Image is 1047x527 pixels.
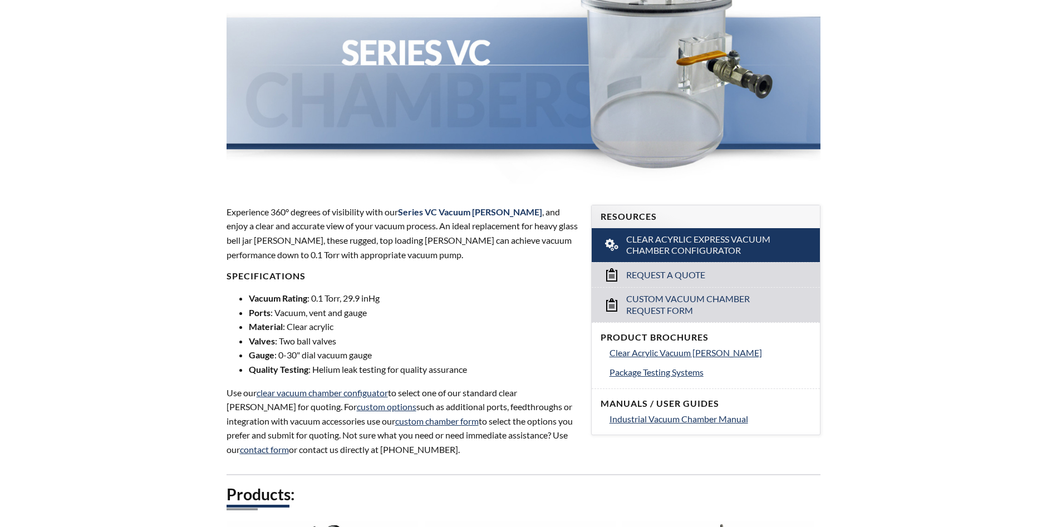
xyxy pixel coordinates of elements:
span: Request a Quote [626,269,705,281]
h4: Resources [601,211,812,223]
strong: Vacuum Rating [249,293,307,303]
p: Use our to select one of our standard clear [PERSON_NAME] for quoting. For such as additional por... [227,386,578,457]
strong: Ports [249,307,271,318]
span: Series VC Vacuum [PERSON_NAME] [398,206,542,217]
a: custom chamber form [395,416,479,426]
li: : 0.1 Torr, 29.9 inHg [249,291,578,306]
li: : Vacuum, vent and gauge [249,306,578,320]
a: Package Testing Systems [609,365,812,380]
span: Clear Acrylic Vacuum [PERSON_NAME] [609,347,762,358]
a: custom options [357,401,416,412]
li: : 0-30" dial vacuum gauge [249,348,578,362]
p: Experience 360° degrees of visibility with our , and enjoy a clear and accurate view of your vacu... [227,205,578,262]
span: Industrial Vacuum Chamber Manual [609,413,748,424]
li: : Two ball valves [249,334,578,348]
strong: Quality Testing [249,364,308,375]
h4: Manuals / User Guides [601,398,812,410]
a: clear vacuum chamber configuator [257,387,388,398]
span: Custom Vacuum Chamber Request Form [626,293,788,317]
span: Package Testing Systems [609,367,704,377]
h4: Product Brochures [601,332,812,343]
a: Industrial Vacuum Chamber Manual [609,412,812,426]
a: contact form [240,444,289,455]
a: Clear Acrylic Vacuum [PERSON_NAME] [609,346,812,360]
li: : Clear acrylic [249,319,578,334]
h4: Specifications [227,270,578,282]
strong: Material [249,321,283,332]
span: Clear Acyrlic Express Vacuum Chamber Configurator [626,234,788,257]
a: Request a Quote [592,262,820,287]
strong: Valves [249,336,275,346]
a: Custom Vacuum Chamber Request Form [592,287,820,322]
li: : Helium leak testing for quality assurance [249,362,578,377]
strong: Gauge [249,349,274,360]
a: Clear Acyrlic Express Vacuum Chamber Configurator [592,228,820,263]
h2: Products: [227,484,821,505]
